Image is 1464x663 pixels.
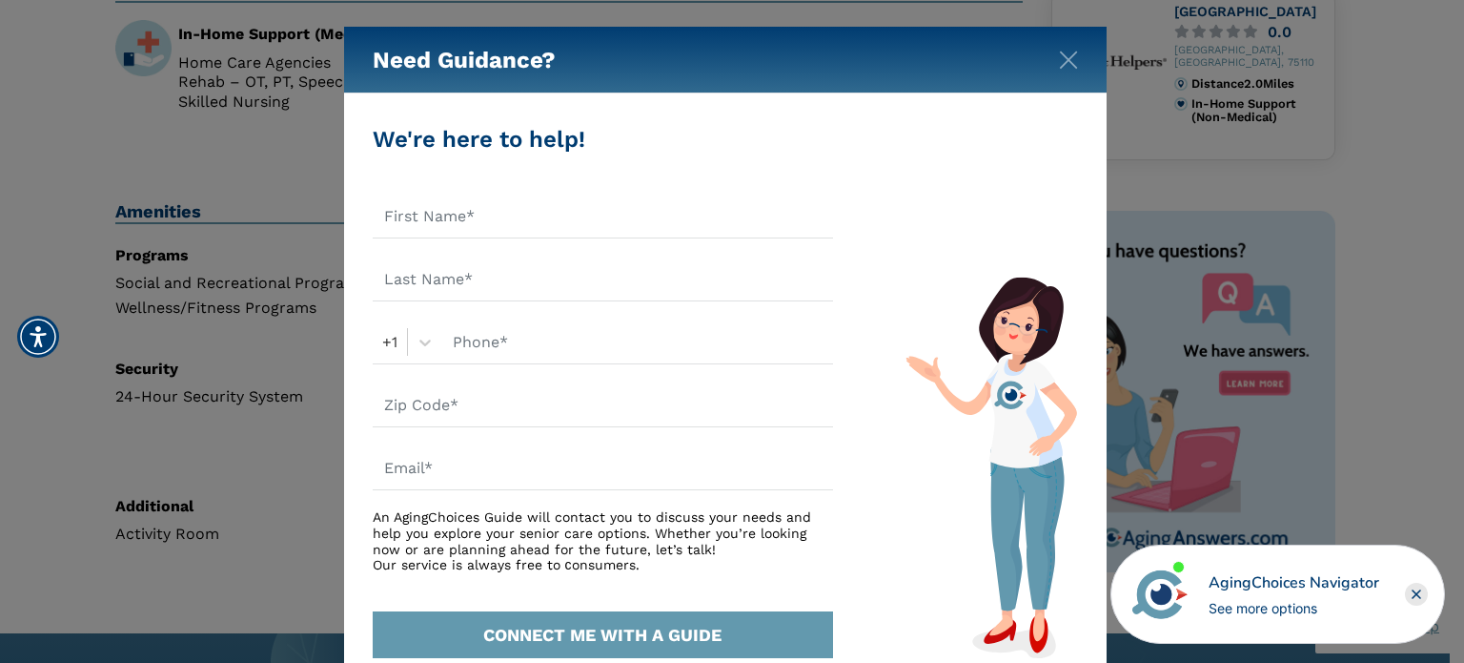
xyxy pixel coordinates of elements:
[373,446,833,490] input: Email*
[373,509,833,573] div: An AgingChoices Guide will contact you to discuss your needs and help you explore your senior car...
[905,277,1077,658] img: match-guide-form.svg
[17,316,59,358] div: Accessibility Menu
[1209,571,1379,594] div: AgingChoices Navigator
[1059,47,1078,66] button: Close
[441,321,833,364] input: Phone*
[1128,562,1192,627] img: avatar
[373,122,833,156] div: We're here to help!
[373,258,833,301] input: Last Name*
[1059,51,1078,70] img: modal-close.svg
[373,611,833,658] button: CONNECT ME WITH A GUIDE
[373,383,833,427] input: Zip Code*
[1209,598,1379,618] div: See more options
[1405,583,1428,606] div: Close
[373,27,556,93] h5: Need Guidance?
[373,195,833,238] input: First Name*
